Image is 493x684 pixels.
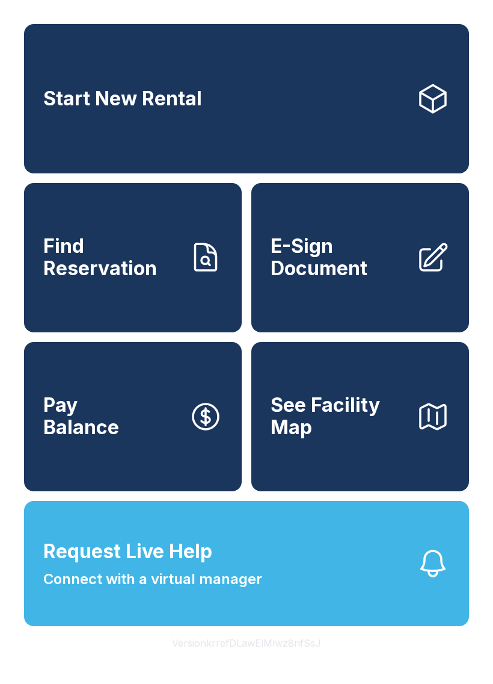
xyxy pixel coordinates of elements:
button: VersionkrrefDLawElMlwz8nfSsJ [162,626,331,660]
span: See Facility Map [271,394,406,438]
span: Find Reservation [43,235,179,279]
span: Pay Balance [43,394,119,438]
span: E-Sign Document [271,235,406,279]
span: Request Live Help [43,537,212,566]
button: See Facility Map [251,342,469,491]
a: Find Reservation [24,183,242,332]
a: E-Sign Document [251,183,469,332]
button: PayBalance [24,342,242,491]
a: Start New Rental [24,24,469,173]
span: Start New Rental [43,88,202,110]
button: Request Live HelpConnect with a virtual manager [24,501,469,626]
span: Connect with a virtual manager [43,568,262,590]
